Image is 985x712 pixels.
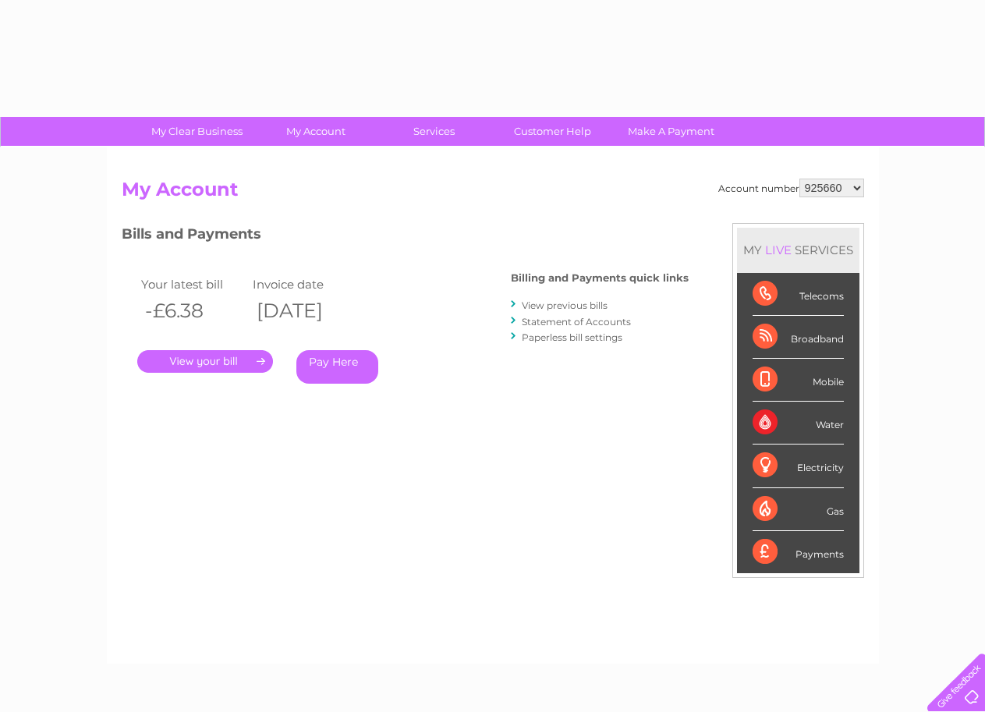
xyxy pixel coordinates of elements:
[753,273,844,316] div: Telecoms
[137,295,250,327] th: -£6.38
[370,117,498,146] a: Services
[522,316,631,328] a: Statement of Accounts
[122,223,689,250] h3: Bills and Payments
[249,274,361,295] td: Invoice date
[133,117,261,146] a: My Clear Business
[249,295,361,327] th: [DATE]
[753,359,844,402] div: Mobile
[522,299,608,311] a: View previous bills
[511,272,689,284] h4: Billing and Payments quick links
[737,228,859,272] div: MY SERVICES
[718,179,864,197] div: Account number
[296,350,378,384] a: Pay Here
[762,243,795,257] div: LIVE
[488,117,617,146] a: Customer Help
[753,445,844,487] div: Electricity
[753,488,844,531] div: Gas
[753,316,844,359] div: Broadband
[753,531,844,573] div: Payments
[137,274,250,295] td: Your latest bill
[137,350,273,373] a: .
[607,117,735,146] a: Make A Payment
[522,331,622,343] a: Paperless bill settings
[251,117,380,146] a: My Account
[753,402,844,445] div: Water
[122,179,864,208] h2: My Account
